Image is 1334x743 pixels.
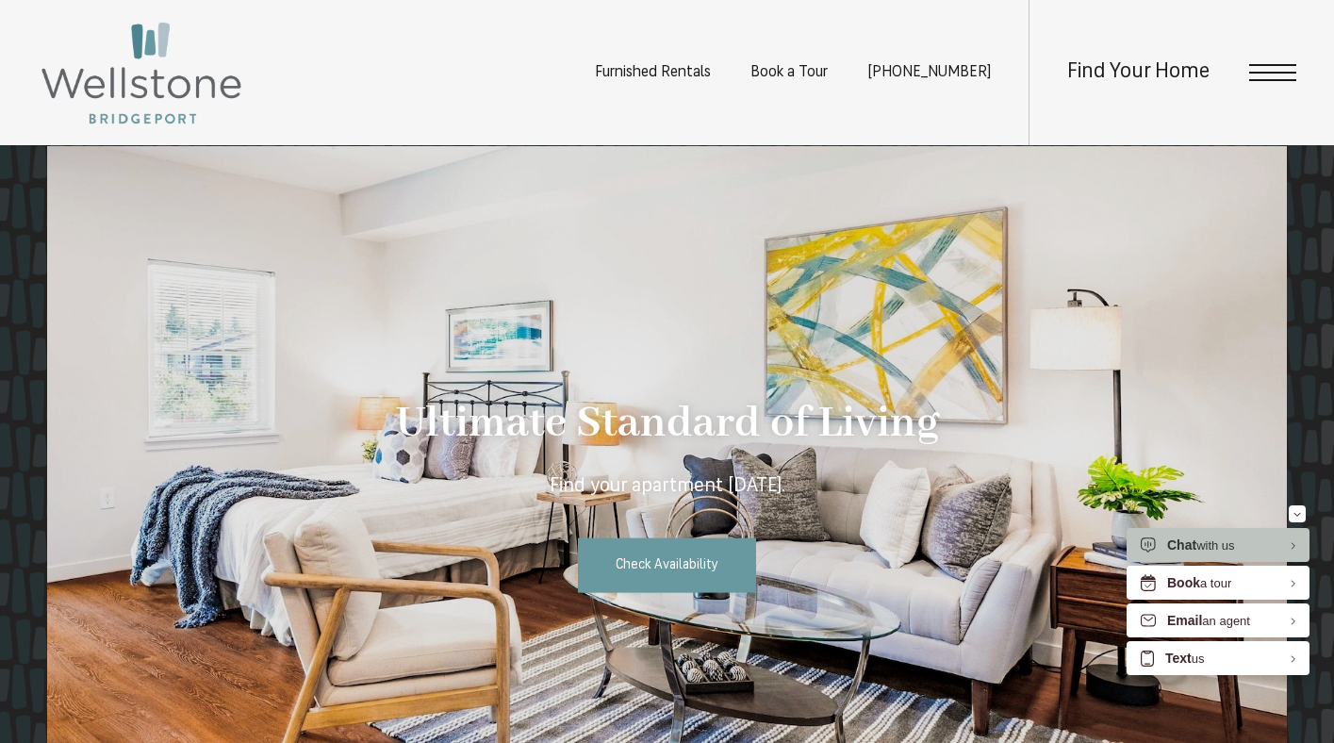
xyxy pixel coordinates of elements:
p: Find your apartment [DATE]. [550,472,785,501]
img: Wellstone [38,19,245,127]
a: Check Availability [578,538,756,593]
a: Find Your Home [1067,62,1210,84]
span: Check Availability [616,558,718,572]
button: Open Menu [1249,64,1296,81]
a: Book a Tour [750,65,828,80]
a: Call Us at (253) 642-8681 [867,65,991,80]
p: Ultimate Standard of Living [396,388,939,459]
a: Furnished Rentals [595,65,711,80]
span: [PHONE_NUMBER] [867,65,991,80]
